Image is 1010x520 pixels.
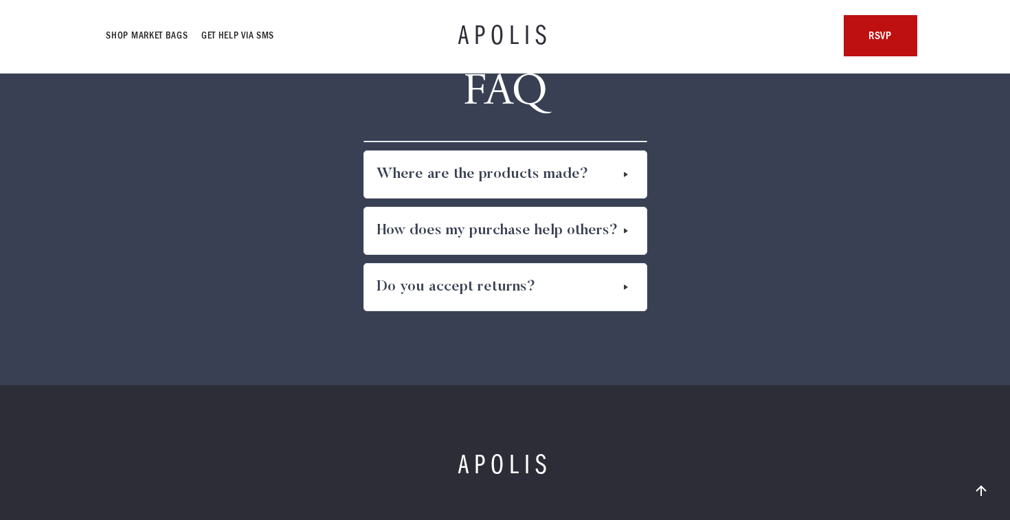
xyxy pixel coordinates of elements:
h4: Where are the products made? [377,163,588,185]
h4: Do you accept returns? [377,276,535,298]
h4: How does my purchase help others? [377,220,618,242]
a: APOLIS [458,451,552,479]
a: Shop Market bags [106,27,188,44]
a: APOLIS [458,22,552,49]
a: rsvp [844,15,917,56]
h3: FAQ [463,64,547,119]
a: GET HELP VIA SMS [202,27,275,44]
